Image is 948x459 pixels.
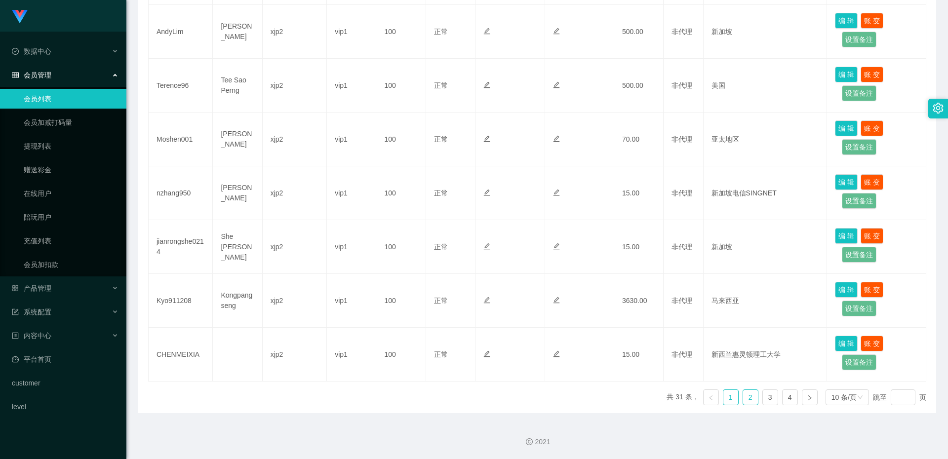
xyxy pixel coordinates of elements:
span: 非代理 [671,81,692,89]
td: She [PERSON_NAME] [213,220,262,274]
div: 跳至 页 [873,389,926,405]
button: 编 辑 [835,120,858,136]
span: 正常 [434,243,448,251]
td: vip1 [327,220,376,274]
td: xjp2 [263,5,327,59]
span: 正常 [434,28,448,36]
td: 100 [376,5,426,59]
td: CHENMEIXIA [149,328,213,382]
td: 新加坡电信SINGNET [704,166,828,220]
i: 图标: edit [483,28,490,35]
td: 100 [376,274,426,328]
span: 正常 [434,81,448,89]
td: vip1 [327,59,376,113]
td: [PERSON_NAME] [213,166,262,220]
li: 2 [743,389,758,405]
button: 编 辑 [835,228,858,244]
span: 非代理 [671,350,692,358]
a: 1 [723,390,738,405]
button: 设置备注 [842,139,876,155]
td: AndyLim [149,5,213,59]
button: 设置备注 [842,85,876,101]
td: Kongpangseng [213,274,262,328]
i: 图标: edit [483,189,490,196]
a: 在线用户 [24,184,118,203]
button: 设置备注 [842,247,876,263]
i: 图标: edit [483,297,490,304]
a: 4 [783,390,797,405]
a: 会员列表 [24,89,118,109]
span: 产品管理 [12,284,51,292]
li: 上一页 [703,389,719,405]
button: 设置备注 [842,32,876,47]
i: 图标: edit [553,350,560,357]
span: 数据中心 [12,47,51,55]
a: level [12,397,118,417]
a: 会员加扣款 [24,255,118,274]
td: 15.00 [614,220,664,274]
button: 账 变 [861,174,883,190]
button: 编 辑 [835,282,858,298]
td: xjp2 [263,220,327,274]
span: 非代理 [671,28,692,36]
td: jianrongshe0214 [149,220,213,274]
td: 100 [376,328,426,382]
td: 马来西亚 [704,274,828,328]
td: Tee Sao Perng [213,59,262,113]
button: 设置备注 [842,354,876,370]
li: 3 [762,389,778,405]
td: 亚太地区 [704,113,828,166]
i: 图标: form [12,308,19,315]
a: 赠送彩金 [24,160,118,180]
a: 图标: dashboard平台首页 [12,349,118,369]
span: 非代理 [671,135,692,143]
td: 100 [376,113,426,166]
td: xjp2 [263,328,327,382]
td: 新西兰惠灵顿理工大学 [704,328,828,382]
td: 100 [376,220,426,274]
button: 账 变 [861,282,883,298]
li: 1 [723,389,739,405]
i: 图标: edit [483,243,490,250]
td: vip1 [327,113,376,166]
td: 100 [376,59,426,113]
td: vip1 [327,166,376,220]
button: 账 变 [861,120,883,136]
button: 编 辑 [835,13,858,29]
button: 账 变 [861,13,883,29]
button: 账 变 [861,336,883,351]
li: 下一页 [802,389,818,405]
div: 10 条/页 [831,390,857,405]
i: 图标: check-circle-o [12,48,19,55]
td: 100 [376,166,426,220]
i: 图标: edit [553,135,560,142]
td: xjp2 [263,166,327,220]
td: vip1 [327,328,376,382]
td: 500.00 [614,5,664,59]
button: 账 变 [861,67,883,82]
i: 图标: edit [553,189,560,196]
i: 图标: setting [933,103,944,114]
td: [PERSON_NAME] [213,5,262,59]
td: [PERSON_NAME] [213,113,262,166]
td: 70.00 [614,113,664,166]
td: Kyo911208 [149,274,213,328]
button: 编 辑 [835,336,858,351]
i: 图标: edit [553,243,560,250]
td: 新加坡 [704,220,828,274]
span: 非代理 [671,243,692,251]
i: 图标: appstore-o [12,285,19,292]
i: 图标: table [12,72,19,78]
button: 设置备注 [842,301,876,316]
td: vip1 [327,5,376,59]
i: 图标: edit [553,81,560,88]
i: 图标: profile [12,332,19,339]
span: 正常 [434,297,448,305]
button: 编 辑 [835,174,858,190]
td: 新加坡 [704,5,828,59]
span: 系统配置 [12,308,51,316]
i: 图标: left [708,395,714,401]
i: 图标: edit [483,81,490,88]
a: customer [12,373,118,393]
button: 账 变 [861,228,883,244]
